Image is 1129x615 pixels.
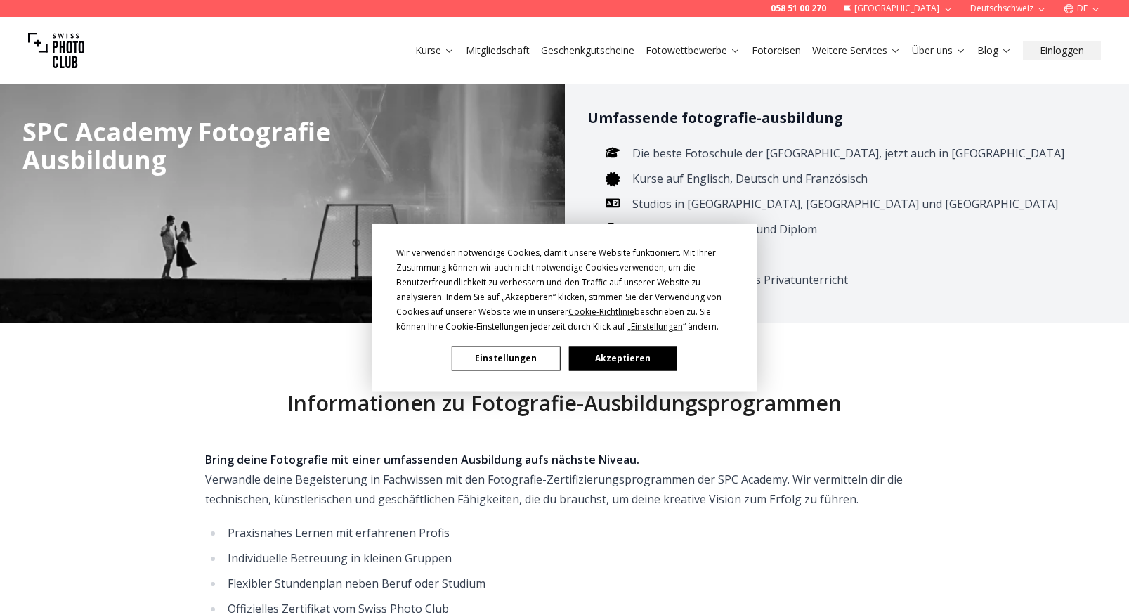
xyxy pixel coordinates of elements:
[568,346,677,370] button: Akzeptieren
[372,224,757,391] div: Cookie Consent Prompt
[396,245,733,333] div: Wir verwenden notwendige Cookies, damit unsere Website funktioniert. Mit Ihrer Zustimmung können ...
[568,305,634,317] span: Cookie-Richtlinie
[631,320,683,332] span: Einstellungen
[452,346,560,370] button: Einstellungen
